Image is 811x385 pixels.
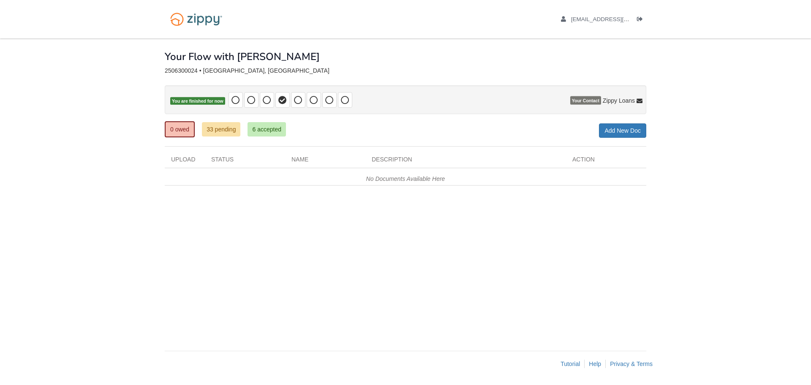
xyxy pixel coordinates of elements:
a: 0 owed [165,121,195,137]
div: Upload [165,155,205,168]
span: You are finished for now [170,97,225,105]
a: edit profile [561,16,668,25]
a: Tutorial [561,360,580,367]
a: Add New Doc [599,123,646,138]
span: Zippy Loans [603,96,635,105]
em: No Documents Available Here [366,175,445,182]
h1: Your Flow with [PERSON_NAME] [165,51,320,62]
span: Your Contact [570,96,601,105]
div: Name [285,155,365,168]
a: 6 accepted [248,122,286,137]
a: Help [589,360,601,367]
div: Description [365,155,566,168]
a: Privacy & Terms [610,360,653,367]
img: Logo [165,8,228,30]
div: Action [566,155,646,168]
div: 2506300024 • [GEOGRAPHIC_DATA], [GEOGRAPHIC_DATA] [165,67,646,74]
a: Log out [637,16,646,25]
span: kelseysmith5716@comcast.net [571,16,668,22]
div: Status [205,155,285,168]
a: 33 pending [202,122,240,137]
